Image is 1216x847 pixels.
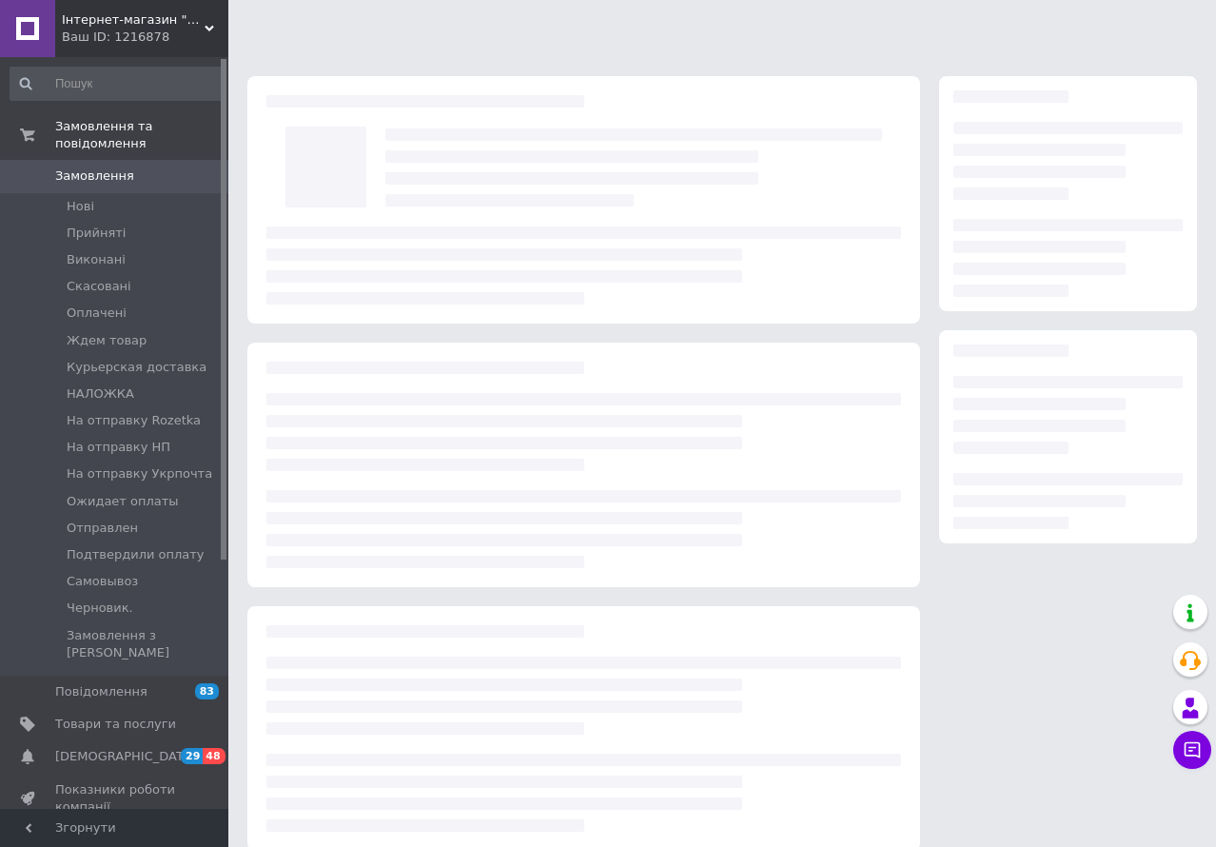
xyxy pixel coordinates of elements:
span: На отправку Укрпочта [67,465,212,483]
span: Ожидает оплаты [67,493,179,510]
span: 83 [195,683,219,699]
span: Самовывоз [67,573,138,590]
span: 29 [181,748,203,764]
span: Нові [67,198,94,215]
span: 48 [203,748,225,764]
span: Оплачені [67,305,127,322]
button: Чат з покупцем [1173,731,1211,769]
span: Черновик. [67,600,133,617]
span: Інтернет-магазин "Eco-lider" [62,11,205,29]
div: Ваш ID: 1216878 [62,29,228,46]
span: Отправлен [67,520,138,537]
span: Замовлення [55,167,134,185]
span: Подтвердили оплату [67,546,205,563]
span: Скасовані [67,278,131,295]
span: Повідомлення [55,683,147,700]
input: Пошук [10,67,225,101]
span: Прийняті [67,225,126,242]
span: На отправку Rozetka [67,412,201,429]
span: [DEMOGRAPHIC_DATA] [55,748,196,765]
span: НАЛОЖКА [67,385,134,403]
span: Замовлення та повідомлення [55,118,228,152]
span: Ждем товар [67,332,147,349]
span: Виконані [67,251,126,268]
span: Товари та послуги [55,716,176,733]
span: На отправку НП [67,439,170,456]
span: Замовлення з [PERSON_NAME] [67,627,223,661]
span: Курьерская доставка [67,359,206,376]
span: Показники роботи компанії [55,781,176,816]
